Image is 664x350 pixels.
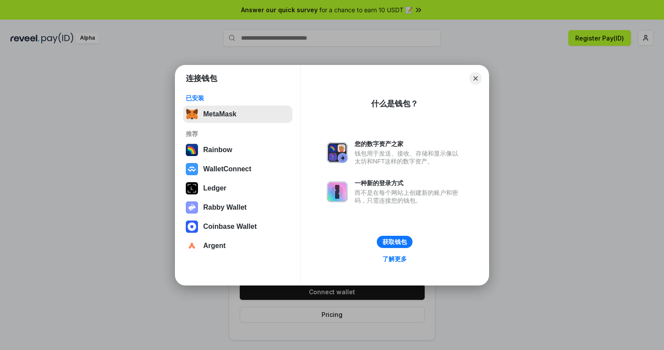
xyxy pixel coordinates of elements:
div: Rainbow [203,146,232,154]
img: svg+xml,%3Csvg%20xmlns%3D%22http%3A%2F%2Fwww.w3.org%2F2000%2Fsvg%22%20fill%3D%22none%22%20viewBox... [327,142,348,163]
div: 而不是在每个网站上创建新的账户和密码，只需连接您的钱包。 [355,189,463,204]
div: WalletConnect [203,165,252,173]
img: svg+xml,%3Csvg%20fill%3D%22none%22%20height%3D%2233%22%20viewBox%3D%220%200%2035%2033%22%20width%... [186,108,198,120]
div: Rabby Wallet [203,204,247,211]
img: svg+xml,%3Csvg%20xmlns%3D%22http%3A%2F%2Fwww.w3.org%2F2000%2Fsvg%22%20width%3D%2228%22%20height%3... [186,182,198,194]
h1: 连接钱包 [186,73,217,84]
img: svg+xml,%3Csvg%20width%3D%2228%22%20height%3D%2228%22%20viewBox%3D%220%200%2028%2028%22%20fill%3D... [186,240,198,252]
img: svg+xml,%3Csvg%20width%3D%22120%22%20height%3D%22120%22%20viewBox%3D%220%200%20120%20120%22%20fil... [186,144,198,156]
button: MetaMask [183,105,292,123]
button: Argent [183,237,292,255]
div: 一种新的登录方式 [355,179,463,187]
div: 已安装 [186,94,290,102]
button: Coinbase Wallet [183,218,292,235]
div: Argent [203,242,226,250]
div: 了解更多 [382,255,407,263]
button: Close [469,72,482,85]
button: Rainbow [183,141,292,159]
a: 了解更多 [377,253,412,265]
div: MetaMask [203,110,236,118]
img: svg+xml,%3Csvg%20width%3D%2228%22%20height%3D%2228%22%20viewBox%3D%220%200%2028%2028%22%20fill%3D... [186,221,198,233]
img: svg+xml,%3Csvg%20xmlns%3D%22http%3A%2F%2Fwww.w3.org%2F2000%2Fsvg%22%20fill%3D%22none%22%20viewBox... [186,201,198,214]
div: 什么是钱包？ [371,99,418,109]
div: 您的数字资产之家 [355,140,463,148]
div: 推荐 [186,130,290,138]
img: svg+xml,%3Csvg%20width%3D%2228%22%20height%3D%2228%22%20viewBox%3D%220%200%2028%2028%22%20fill%3D... [186,163,198,175]
div: 获取钱包 [382,238,407,246]
button: 获取钱包 [377,236,412,248]
button: Rabby Wallet [183,199,292,216]
button: WalletConnect [183,160,292,178]
div: Ledger [203,184,226,192]
div: 钱包用于发送、接收、存储和显示像以太坊和NFT这样的数字资产。 [355,150,463,165]
div: Coinbase Wallet [203,223,257,231]
img: svg+xml,%3Csvg%20xmlns%3D%22http%3A%2F%2Fwww.w3.org%2F2000%2Fsvg%22%20fill%3D%22none%22%20viewBox... [327,181,348,202]
button: Ledger [183,180,292,197]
